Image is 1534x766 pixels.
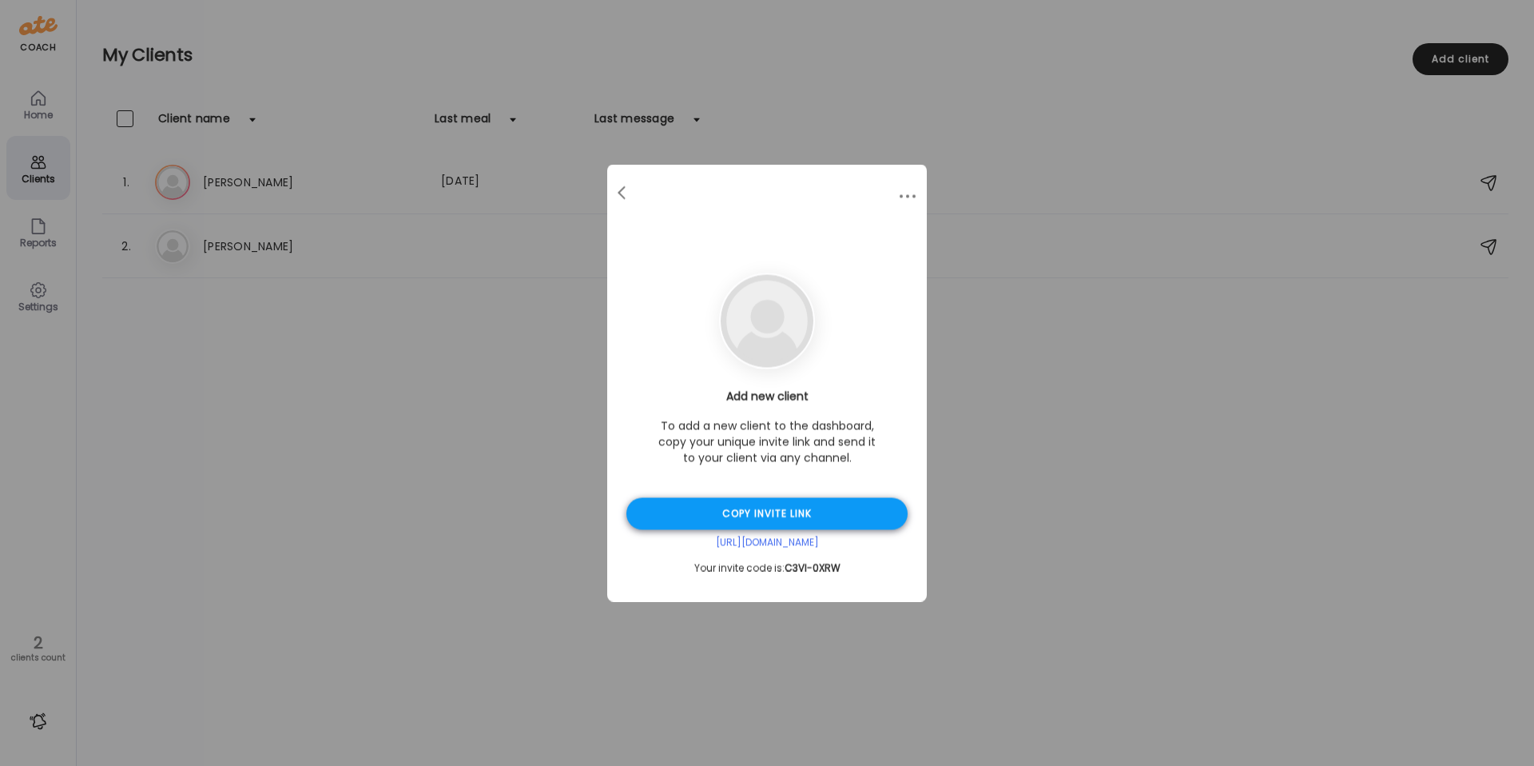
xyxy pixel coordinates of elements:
p: To add a new client to the dashboard, copy your unique invite link and send it to your client via... [655,418,879,466]
div: Copy invite link [626,498,908,530]
div: [URL][DOMAIN_NAME] [626,537,908,549]
div: Your invite code is: [626,562,908,575]
img: bg-avatar-default.svg [721,275,813,368]
span: C3VI-0XRW [785,561,841,575]
h3: Add new client [626,389,908,405]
